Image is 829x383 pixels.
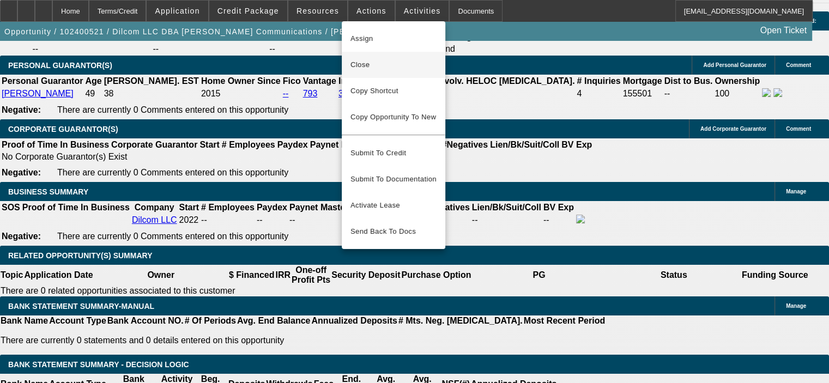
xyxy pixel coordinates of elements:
[350,147,437,160] span: Submit To Credit
[350,58,437,71] span: Close
[350,225,437,238] span: Send Back To Docs
[350,173,437,186] span: Submit To Documentation
[350,199,437,212] span: Activate Lease
[350,32,437,45] span: Assign
[350,84,437,98] span: Copy Shortcut
[350,113,436,121] span: Copy Opportunity To New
